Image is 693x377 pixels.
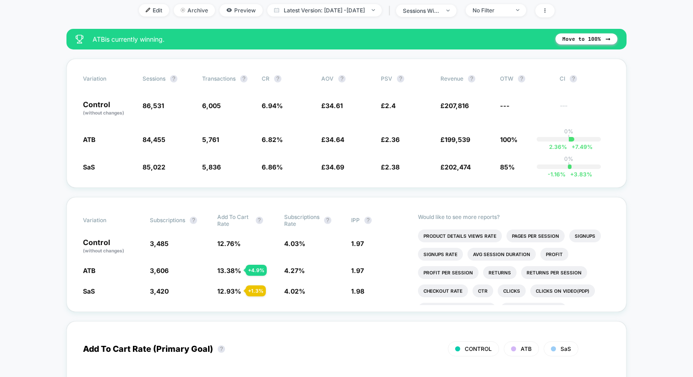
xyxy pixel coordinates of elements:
[351,287,364,295] span: 1.98
[139,4,169,16] span: Edit
[218,345,225,353] button: ?
[262,102,283,109] span: 6.94 %
[555,33,617,44] button: Move to 100%
[240,75,247,82] button: ?
[418,213,610,220] p: Would like to see more reports?
[385,102,396,109] span: 2.4
[500,303,566,316] li: Engagement Gallery
[83,163,95,171] span: SaS
[381,75,392,82] span: PSV
[567,143,593,150] span: 7.49 %
[564,155,573,162] p: 0%
[262,136,283,143] span: 6.82 %
[500,75,550,82] span: OTW
[465,345,492,352] span: CONTROL
[143,136,165,143] span: 84,455
[202,102,221,109] span: 6,005
[568,162,570,169] p: |
[568,135,570,142] p: |
[566,171,592,178] span: 3.83 %
[385,136,400,143] span: 2.36
[83,267,95,274] span: ATB
[561,345,571,352] span: SaS
[284,213,319,227] span: Subscriptions Rate
[530,284,595,297] li: Clicks On Video(pdp)
[560,75,610,82] span: CI
[284,240,305,247] span: 4.03 %
[500,136,517,143] span: 100%
[500,163,515,171] span: 85%
[473,284,493,297] li: Ctr
[284,287,305,295] span: 4.02 %
[325,102,343,109] span: 34.61
[262,163,283,171] span: 6.86 %
[468,75,475,82] button: ?
[418,229,502,242] li: Product Details Views Rate
[381,163,400,171] span: £
[262,75,269,82] span: CR
[143,75,165,82] span: Sessions
[560,103,610,116] span: ---
[321,136,344,143] span: £
[321,102,343,109] span: £
[256,217,263,224] button: ?
[386,4,396,17] span: |
[570,171,574,178] span: +
[321,75,334,82] span: AOV
[83,287,95,295] span: SaS
[150,240,169,247] span: 3,485
[440,75,463,82] span: Revenue
[324,217,331,224] button: ?
[381,136,400,143] span: £
[150,217,185,224] span: Subscriptions
[418,266,478,279] li: Profit Per Session
[385,163,400,171] span: 2.38
[403,7,440,14] div: sessions with impression
[246,265,267,276] div: + 4.9 %
[174,4,215,16] span: Archive
[246,285,266,296] div: + 1.3 %
[549,143,567,150] span: 2.36 %
[83,213,133,227] span: Variation
[284,267,305,274] span: 4.27 %
[540,248,568,261] li: Profit
[397,75,404,82] button: ?
[338,75,346,82] button: ?
[445,102,469,109] span: 207,816
[274,75,281,82] button: ?
[217,287,241,295] span: 12.93 %
[518,75,525,82] button: ?
[500,102,510,109] span: ---
[445,163,471,171] span: 202,474
[202,75,236,82] span: Transactions
[146,8,150,12] img: edit
[516,9,519,11] img: end
[83,75,133,82] span: Variation
[267,4,382,16] span: Latest Version: [DATE] - [DATE]
[548,171,566,178] span: -1.16 %
[351,240,364,247] span: 1.97
[83,110,124,115] span: (without changes)
[274,8,279,12] img: calendar
[440,136,470,143] span: £
[440,163,471,171] span: £
[418,303,496,316] li: Clicks On Video(pdp) Rate
[83,101,133,116] p: Control
[572,143,575,150] span: +
[570,75,577,82] button: ?
[351,217,360,224] span: IPP
[569,229,601,242] li: Signups
[372,9,375,11] img: end
[467,248,536,261] li: Avg Session Duration
[325,136,344,143] span: 34.64
[202,136,219,143] span: 5,761
[217,240,241,247] span: 12.76 %
[325,163,344,171] span: 34.69
[483,266,517,279] li: Returns
[83,239,141,254] p: Control
[321,163,344,171] span: £
[473,7,509,14] div: No Filter
[217,267,241,274] span: 13.38 %
[381,102,396,109] span: £
[418,248,463,261] li: Signups Rate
